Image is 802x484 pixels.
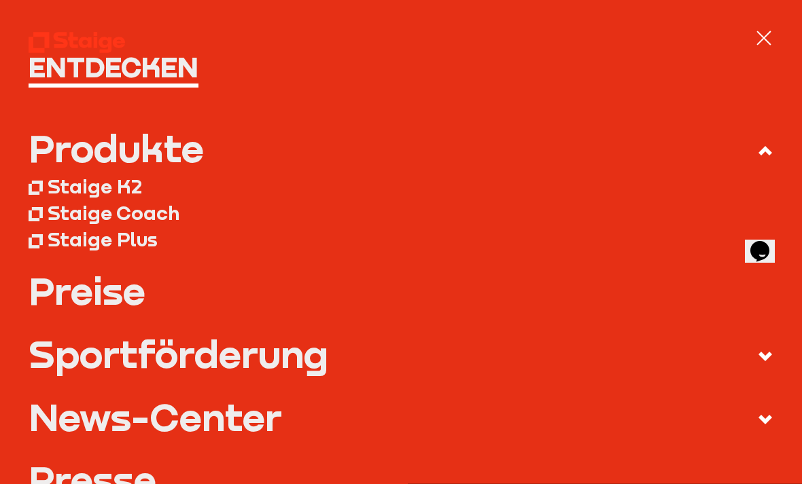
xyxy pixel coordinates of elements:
a: Staige Coach [29,200,773,226]
a: Staige Plus [29,226,773,253]
div: Staige Plus [48,227,158,251]
iframe: chat widget [745,222,788,263]
a: Preise [29,272,773,310]
div: News-Center [29,398,282,436]
div: Staige Coach [48,201,179,225]
div: Produkte [29,129,204,167]
div: Staige K2 [48,174,142,198]
div: Sportförderung [29,335,328,373]
a: Staige K2 [29,173,773,200]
